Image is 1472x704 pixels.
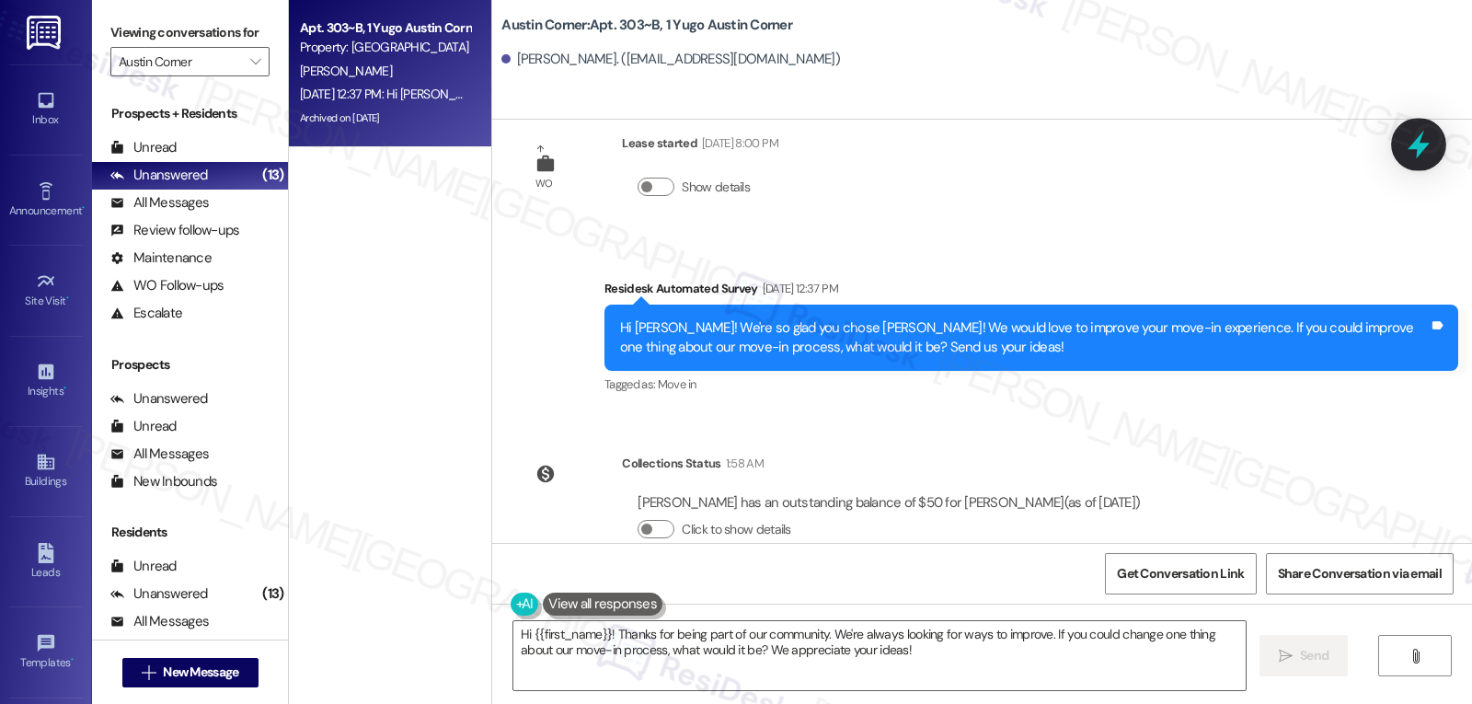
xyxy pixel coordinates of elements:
div: All Messages [110,193,209,213]
img: ResiDesk Logo [27,16,64,50]
span: [PERSON_NAME] [300,63,392,79]
span: New Message [163,663,238,682]
i:  [1409,649,1422,664]
div: Tagged as: [604,371,1458,398]
div: Prospects [92,355,288,375]
div: Prospects + Residents [92,104,288,123]
b: Austin Corner: Apt. 303~B, 1 Yugo Austin Corner [501,16,792,35]
input: All communities [119,47,240,76]
div: WO Follow-ups [110,276,224,295]
div: Unread [110,138,177,157]
a: Leads [9,537,83,587]
div: Maintenance [110,248,212,268]
div: [PERSON_NAME] has an outstanding balance of $50 for [PERSON_NAME] (as of [DATE]) [638,493,1140,513]
div: Collections Status [622,454,720,473]
a: Buildings [9,446,83,496]
button: Send [1259,635,1349,676]
span: • [63,382,66,395]
div: All Messages [110,612,209,631]
div: Unanswered [110,584,208,604]
div: 1:58 AM [721,454,764,473]
div: All Messages [110,444,209,464]
span: Get Conversation Link [1117,564,1244,583]
div: (13) [258,580,288,608]
button: Get Conversation Link [1105,553,1256,594]
div: Unread [110,557,177,576]
div: New Inbounds [110,472,217,491]
label: Show details [682,178,750,197]
span: • [71,653,74,666]
div: Property: [GEOGRAPHIC_DATA] [300,38,470,57]
a: Inbox [9,85,83,134]
div: Unread [110,417,177,436]
div: Residents [92,523,288,542]
div: [PERSON_NAME]. ([EMAIL_ADDRESS][DOMAIN_NAME]) [501,50,840,69]
div: (13) [258,161,288,190]
span: Send [1300,646,1328,665]
div: Hi [PERSON_NAME]! We're so glad you chose [PERSON_NAME]! We would love to improve your move-in ex... [620,318,1429,358]
label: Viewing conversations for [110,18,270,47]
div: Lease started [622,133,777,159]
div: Archived on [DATE] [298,107,472,130]
span: Move in [658,376,696,392]
span: Share Conversation via email [1278,564,1442,583]
span: • [82,202,85,214]
div: Unanswered [110,166,208,185]
textarea: Hi {{first_name}}! Thanks for being part of our community. We're always looking for ways to impro... [513,621,1246,690]
div: WO [535,174,553,193]
a: Site Visit • [9,266,83,316]
div: Review follow-ups [110,221,239,240]
a: Insights • [9,356,83,406]
span: • [66,292,69,305]
div: Apt. 303~B, 1 Yugo Austin Corner [300,18,470,38]
button: New Message [122,658,259,687]
i:  [1279,649,1293,664]
i:  [250,54,260,69]
div: [DATE] 8:00 PM [697,133,778,153]
div: Escalate [110,304,182,323]
button: Share Conversation via email [1266,553,1454,594]
a: Templates • [9,628,83,677]
i:  [142,665,155,680]
div: [DATE] 12:37 PM [758,279,838,298]
div: Unanswered [110,389,208,409]
div: Residesk Automated Survey [604,279,1458,305]
label: Click to show details [682,520,790,539]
